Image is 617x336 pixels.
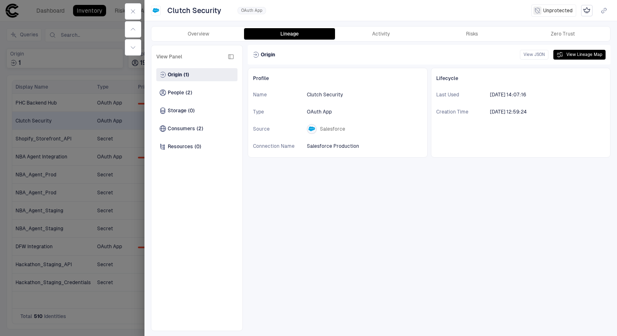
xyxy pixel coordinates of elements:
div: Salesforce [153,7,159,14]
button: View Lineage Map [553,50,606,60]
button: Lineage [244,28,335,40]
button: 08/08/2025 11:59:24 (GMT+00:00 UTC) [488,105,538,118]
span: (0) [195,143,201,150]
button: OAuth App [305,105,343,118]
span: [DATE] 12:59:24 [490,109,527,115]
span: Creation Time [436,109,485,115]
button: Salesforce Production [305,140,371,153]
div: Mark as Crown Jewel [581,5,593,16]
div: Risks [466,31,478,37]
span: Salesforce [320,126,345,132]
span: Storage [168,107,186,114]
span: View Panel [156,53,182,60]
button: View JSON [520,50,548,60]
button: Overview [153,28,244,40]
button: Clutch Security [166,4,233,17]
div: Profile [253,73,422,84]
span: Last Used [436,91,485,98]
span: Origin [168,71,182,78]
span: Resources [168,143,193,150]
span: Unprotected [543,7,573,14]
span: Name [253,91,302,98]
span: (0) [188,107,195,114]
span: (1) [184,71,189,78]
span: Clutch Security [167,6,221,16]
button: Clutch Security [305,88,354,101]
span: People [168,89,184,96]
span: Salesforce Production [307,143,359,149]
button: 27/08/2025 13:07:16 (GMT+00:00 UTC) [488,88,537,101]
div: Zero Trust [551,31,575,37]
button: Salesforce [305,122,357,136]
span: Consumers [168,125,195,132]
span: Source [253,126,302,132]
span: OAuth App [307,109,332,115]
span: Origin [261,51,275,58]
div: 08/08/2025 11:59:24 (GMT+00:00 UTC) [490,109,527,115]
div: 27/08/2025 13:07:16 (GMT+00:00 UTC) [490,91,526,98]
span: OAuth App [241,8,262,13]
div: Lifecycle [436,73,606,84]
span: Clutch Security [307,91,343,98]
span: (2) [197,125,203,132]
div: Salesforce [308,126,315,132]
span: Connection Name [253,143,302,149]
span: [DATE] 14:07:16 [490,91,526,98]
span: (2) [186,89,192,96]
span: Type [253,109,302,115]
button: Activity [335,28,426,40]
